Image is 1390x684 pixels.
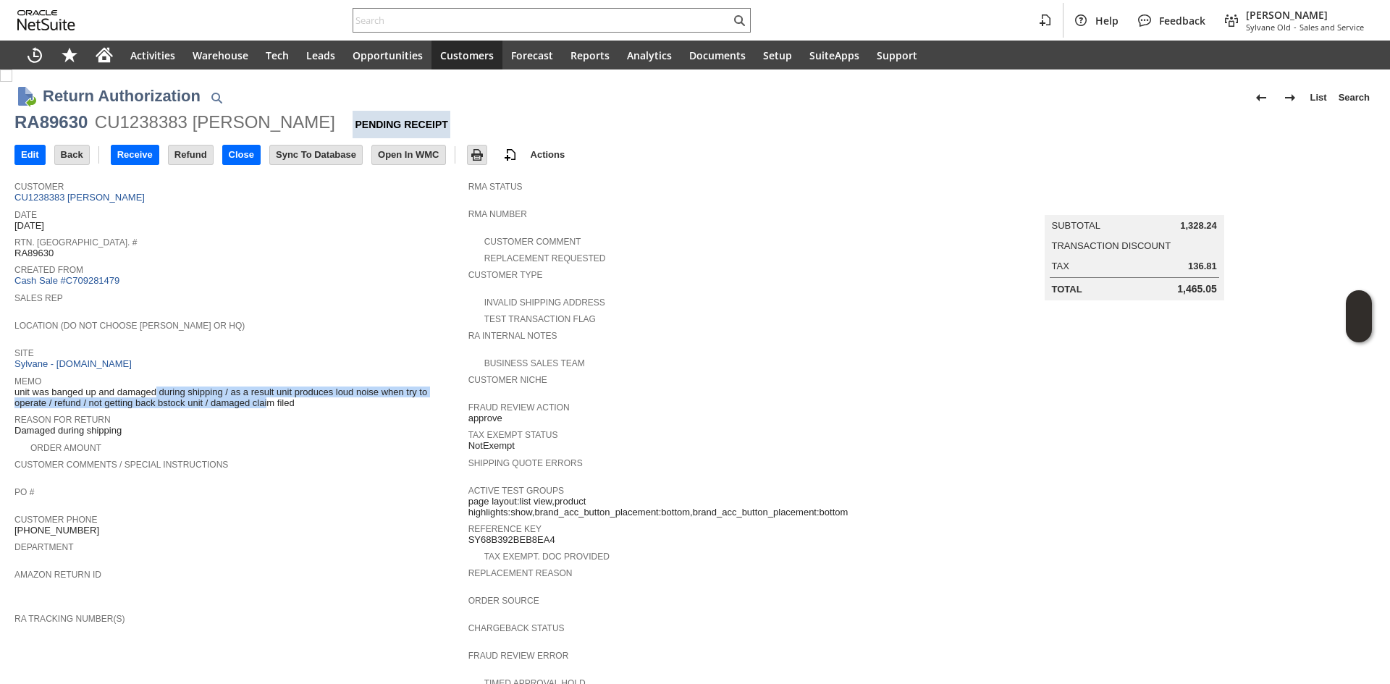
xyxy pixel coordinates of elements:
span: Setup [763,48,792,62]
img: add-record.svg [502,146,519,164]
iframe: Click here to launch Oracle Guided Learning Help Panel [1346,290,1372,342]
a: Tech [257,41,298,69]
svg: Search [730,12,748,29]
span: Activities [130,48,175,62]
span: [PHONE_NUMBER] [14,525,99,536]
a: PO # [14,487,34,497]
span: Customers [440,48,494,62]
input: Edit [15,145,45,164]
a: Home [87,41,122,69]
a: Total [1052,284,1082,295]
a: RA Internal Notes [468,331,557,341]
a: Chargeback Status [468,623,565,633]
a: Setup [754,41,801,69]
h1: Return Authorization [43,84,201,108]
span: SY68B392BEB8EA4 [468,534,555,546]
span: NotExempt [468,440,515,452]
svg: Home [96,46,113,64]
a: Sales Rep [14,293,63,303]
span: Feedback [1159,14,1205,28]
a: Tax Exempt Status [468,430,558,440]
span: unit was banged up and damaged during shipping / as a result unit produces loud noise when try to... [14,387,461,409]
a: Cash Sale #C709281479 [14,275,119,286]
a: RA Tracking Number(s) [14,614,125,624]
svg: Shortcuts [61,46,78,64]
input: Search [353,12,730,29]
a: Reference Key [468,524,542,534]
span: Sales and Service [1300,22,1364,33]
a: Rtn. [GEOGRAPHIC_DATA]. # [14,237,137,248]
a: Sylvane - [DOMAIN_NAME] [14,358,135,369]
span: Analytics [627,48,672,62]
a: Invalid Shipping Address [484,297,605,308]
div: Shortcuts [52,41,87,69]
a: Customer Phone [14,515,97,525]
a: Order Source [468,596,539,606]
a: Amazon Return ID [14,570,101,580]
a: Active Test Groups [468,486,564,496]
a: Customers [431,41,502,69]
a: Department [14,542,74,552]
span: Documents [689,48,746,62]
span: Damaged during shipping [14,425,122,436]
a: Customer [14,182,64,192]
a: CU1238383 [PERSON_NAME] [14,192,148,203]
a: Fraud Review Action [468,402,570,413]
a: Opportunities [344,41,431,69]
a: Customer Comment [484,237,581,247]
img: Previous [1252,89,1270,106]
a: Warehouse [184,41,257,69]
a: Actions [525,149,571,160]
a: Analytics [618,41,681,69]
a: Fraud Review Error [468,651,569,661]
input: Receive [111,145,159,164]
span: page layout:list view,product highlights:show,brand_acc_button_placement:bottom,brand_acc_button_... [468,496,915,518]
span: approve [468,413,502,424]
a: Customer Comments / Special Instructions [14,460,228,470]
a: Customer Type [468,270,543,280]
input: Back [55,145,89,164]
span: SuiteApps [809,48,859,62]
span: [PERSON_NAME] [1246,8,1364,22]
span: Tech [266,48,289,62]
a: Reason For Return [14,415,111,425]
a: Search [1333,86,1376,109]
span: Sylvane Old [1246,22,1291,33]
a: Customer Niche [468,375,547,385]
span: Help [1095,14,1119,28]
span: Oracle Guided Learning Widget. To move around, please hold and drag [1346,317,1372,343]
a: Memo [14,376,41,387]
a: Replacement reason [468,568,573,578]
a: Created From [14,265,83,275]
a: Tax Exempt. Doc Provided [484,552,610,562]
span: 136.81 [1188,261,1217,272]
svg: Recent Records [26,46,43,64]
a: RMA Number [468,209,527,219]
span: Forecast [511,48,553,62]
a: Forecast [502,41,562,69]
a: Activities [122,41,184,69]
div: Pending Receipt [353,111,450,138]
span: 1,465.05 [1177,283,1217,295]
input: Print [468,145,486,164]
div: RA89630 [14,111,88,134]
div: CU1238383 [PERSON_NAME] [95,111,335,134]
a: Date [14,210,37,220]
svg: logo [17,10,75,30]
input: Refund [169,145,213,164]
a: Replacement Requested [484,253,606,263]
img: Quick Find [208,89,225,106]
span: [DATE] [14,220,44,232]
span: Reports [570,48,610,62]
a: Reports [562,41,618,69]
a: Recent Records [17,41,52,69]
a: Tax [1052,261,1069,271]
a: Location (Do Not Choose [PERSON_NAME] or HQ) [14,321,245,331]
span: Support [877,48,917,62]
a: Leads [298,41,344,69]
a: Test Transaction Flag [484,314,596,324]
span: Opportunities [353,48,423,62]
a: SuiteApps [801,41,868,69]
a: Documents [681,41,754,69]
a: Shipping Quote Errors [468,458,583,468]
